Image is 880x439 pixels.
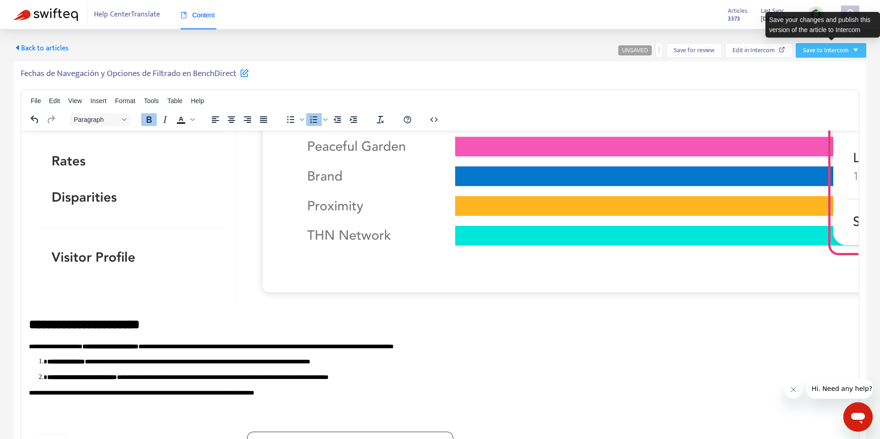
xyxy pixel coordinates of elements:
span: Insert [90,97,106,104]
strong: 3373 [728,14,740,24]
span: Edit in Intercom [732,45,775,55]
strong: [DATE] 09:34 [761,14,794,24]
span: book [181,12,187,18]
button: Increase indent [346,113,361,126]
span: caret-down [852,47,859,53]
button: Align right [240,113,255,126]
button: Undo [27,113,43,126]
span: user [845,9,856,20]
span: Last Sync [761,6,784,16]
div: Bullet list [283,113,306,126]
iframe: Close message [784,380,803,399]
button: Save to Intercomcaret-down [796,43,866,58]
iframe: Message from company [806,379,873,399]
div: Text color Black [173,113,196,126]
span: caret-left [14,44,21,51]
span: Content [181,11,215,19]
span: File [31,97,41,104]
span: View [68,97,82,104]
span: Table [167,97,182,104]
button: Justify [256,113,271,126]
span: Articles [728,6,747,16]
button: Redo [43,113,59,126]
span: Save to Intercom [803,45,849,55]
div: Save your changes and publish this version of the article to Intercom [765,12,880,38]
span: Save for review [674,45,715,55]
span: Tools [144,97,159,104]
button: Save for review [666,43,722,58]
span: Back to articles [14,42,69,55]
img: sync.dc5367851b00ba804db3.png [810,9,822,20]
span: Help Center Translate [94,6,160,23]
button: Align center [224,113,239,126]
button: Edit in Intercom [725,43,792,58]
button: Italic [157,113,173,126]
div: Numbered list [306,113,329,126]
h5: Fechas de Navegación y Opciones de Filtrado en BenchDirect [21,68,249,79]
button: Block Paragraph [70,113,130,126]
button: Help [400,113,415,126]
span: Paragraph [74,116,119,123]
iframe: Button to launch messaging window [843,402,873,432]
button: Bold [141,113,157,126]
button: Clear formatting [373,113,388,126]
span: Help [191,97,204,104]
img: Swifteq [14,8,78,21]
span: Edit [49,97,60,104]
span: more [656,47,662,53]
button: Align left [208,113,223,126]
span: Format [115,97,135,104]
button: Decrease indent [330,113,345,126]
button: more [655,43,663,58]
span: UNSAVED [622,47,648,54]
